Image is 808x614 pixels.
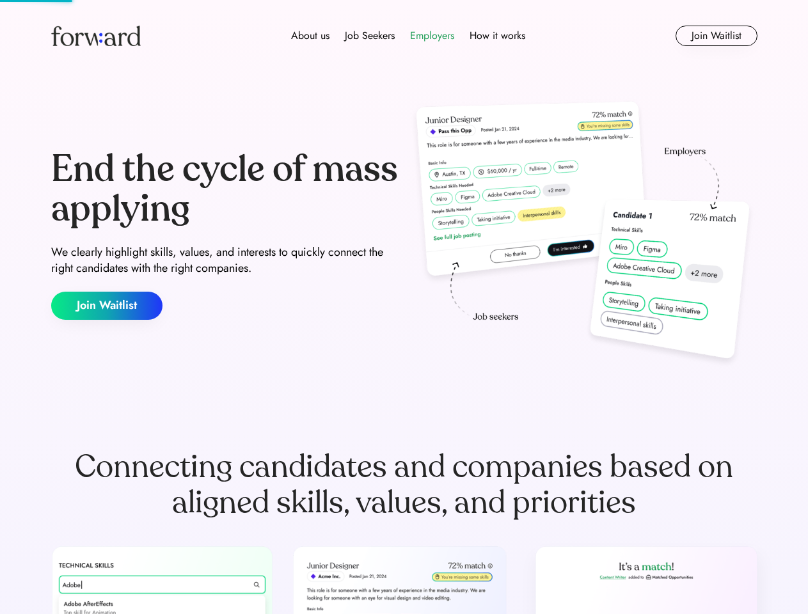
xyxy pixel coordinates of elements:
[345,28,395,43] div: Job Seekers
[51,26,141,46] img: Forward logo
[410,28,454,43] div: Employers
[409,97,757,372] img: hero-image.png
[51,244,399,276] div: We clearly highlight skills, values, and interests to quickly connect the right candidates with t...
[51,449,757,521] div: Connecting candidates and companies based on aligned skills, values, and priorities
[51,150,399,228] div: End the cycle of mass applying
[291,28,329,43] div: About us
[676,26,757,46] button: Join Waitlist
[470,28,525,43] div: How it works
[51,292,162,320] button: Join Waitlist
